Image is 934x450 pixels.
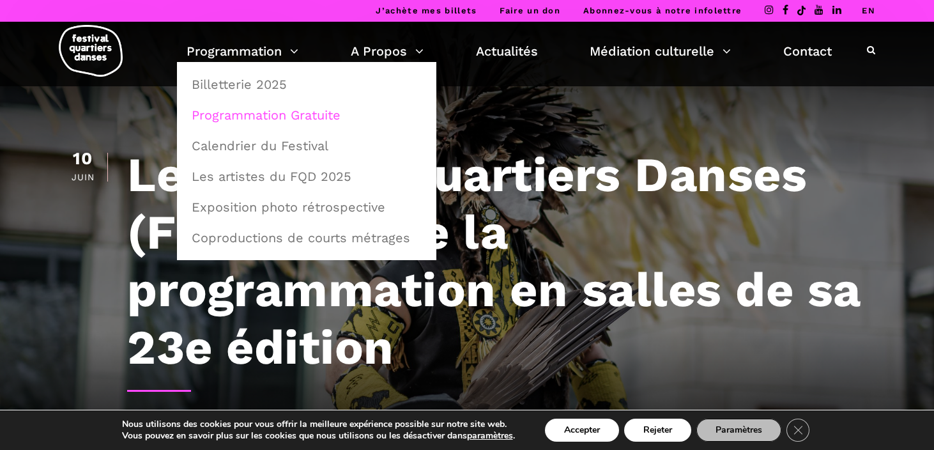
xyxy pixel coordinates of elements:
[184,70,429,99] a: Billetterie 2025
[500,6,560,15] a: Faire un don
[376,6,477,15] a: J’achète mes billets
[122,430,515,442] p: Vous pouvez en savoir plus sur les cookies que nous utilisons ou les désactiver dans .
[184,192,429,222] a: Exposition photo rétrospective
[71,150,95,167] div: 10
[624,419,691,442] button: Rejeter
[122,419,515,430] p: Nous utilisons des cookies pour vous offrir la meilleure expérience possible sur notre site web.
[187,40,298,62] a: Programmation
[786,419,809,442] button: Close GDPR Cookie Banner
[184,162,429,191] a: Les artistes du FQD 2025
[71,173,95,182] div: Juin
[476,40,538,62] a: Actualités
[590,40,731,62] a: Médiation culturelle
[184,131,429,160] a: Calendrier du Festival
[696,419,781,442] button: Paramètres
[783,40,832,62] a: Contact
[583,6,742,15] a: Abonnez-vous à notre infolettre
[184,223,429,252] a: Coproductions de courts métrages
[59,25,123,77] img: logo-fqd-med
[184,100,429,130] a: Programmation Gratuite
[862,6,875,15] a: EN
[351,40,424,62] a: A Propos
[545,419,619,442] button: Accepter
[127,146,863,376] h1: Le Festival Quartiers Danses (FQD) dévoile la programmation en salles de sa 23e édition
[467,430,513,442] button: paramètres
